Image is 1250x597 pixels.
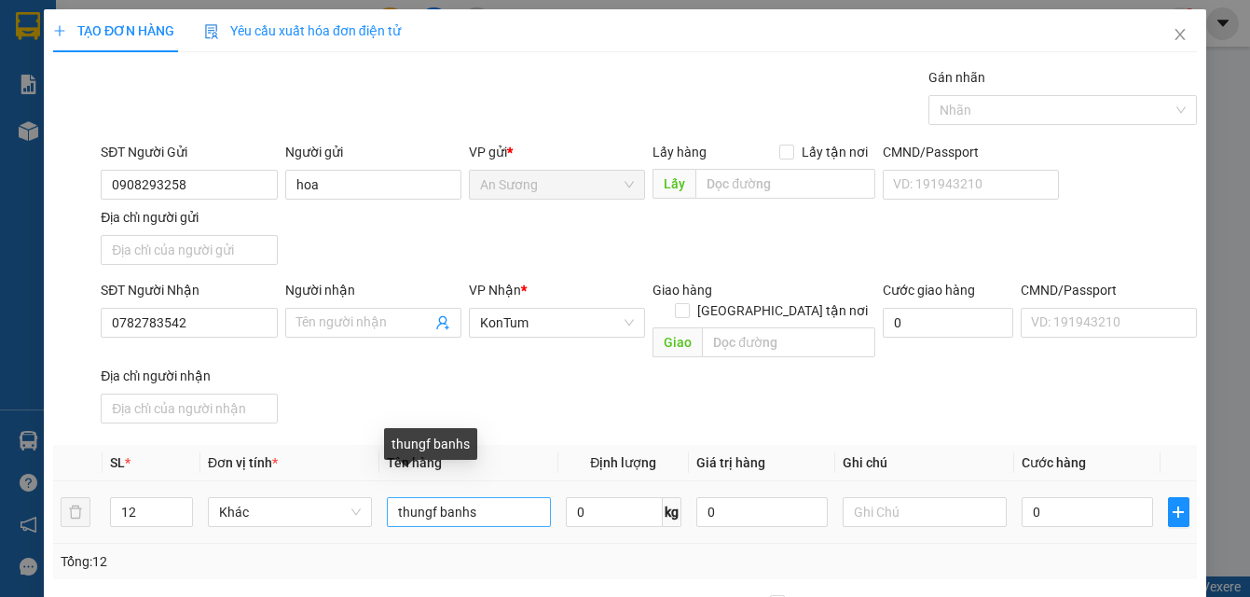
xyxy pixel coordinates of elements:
input: Địa chỉ của người gửi [101,235,277,265]
span: Lấy [652,169,695,199]
span: Lấy tận nơi [794,142,875,162]
span: Đơn vị tính [208,455,278,470]
div: Địa chỉ người nhận [101,366,277,386]
span: VP Nhận [469,283,521,298]
th: Ghi chú [835,445,1014,481]
input: VD: Bàn, Ghế [387,497,551,527]
input: Dọc đường [695,169,875,199]
span: [GEOGRAPHIC_DATA] tận nơi [690,300,875,321]
span: SL [110,455,125,470]
div: Người gửi [285,142,461,162]
span: An Sương [480,171,634,199]
span: user-add [435,315,450,330]
div: SĐT Người Nhận [101,280,277,300]
button: plus [1168,497,1189,527]
span: Giá trị hàng [696,455,765,470]
span: Khác [219,498,361,526]
span: Yêu cầu xuất hóa đơn điện tử [204,23,401,38]
input: 0 [696,497,828,527]
span: plus [53,24,66,37]
label: Gán nhãn [928,70,985,85]
span: TẠO ĐƠN HÀNG [53,23,174,38]
span: Giao [652,327,702,357]
img: icon [204,24,219,39]
button: delete [61,497,90,527]
input: Địa chỉ của người nhận [101,394,277,423]
input: Ghi Chú [843,497,1007,527]
span: Cước hàng [1022,455,1086,470]
button: Close [1154,9,1206,62]
span: plus [1169,505,1188,520]
span: Lấy hàng [652,145,707,160]
span: Định lượng [590,455,656,470]
div: Tổng: 12 [61,551,484,572]
div: Người nhận [285,280,461,300]
span: kg [663,497,681,527]
span: close [1173,27,1188,42]
div: SĐT Người Gửi [101,142,277,162]
span: Giao hàng [652,283,712,298]
input: Cước giao hàng [883,308,1013,338]
div: CMND/Passport [1021,280,1197,300]
div: CMND/Passport [883,142,1059,162]
div: Địa chỉ người gửi [101,207,277,228]
div: thungf banhs [384,428,477,460]
div: VP gửi [469,142,645,162]
span: KonTum [480,309,634,337]
label: Cước giao hàng [883,283,975,298]
input: Dọc đường [702,327,875,357]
